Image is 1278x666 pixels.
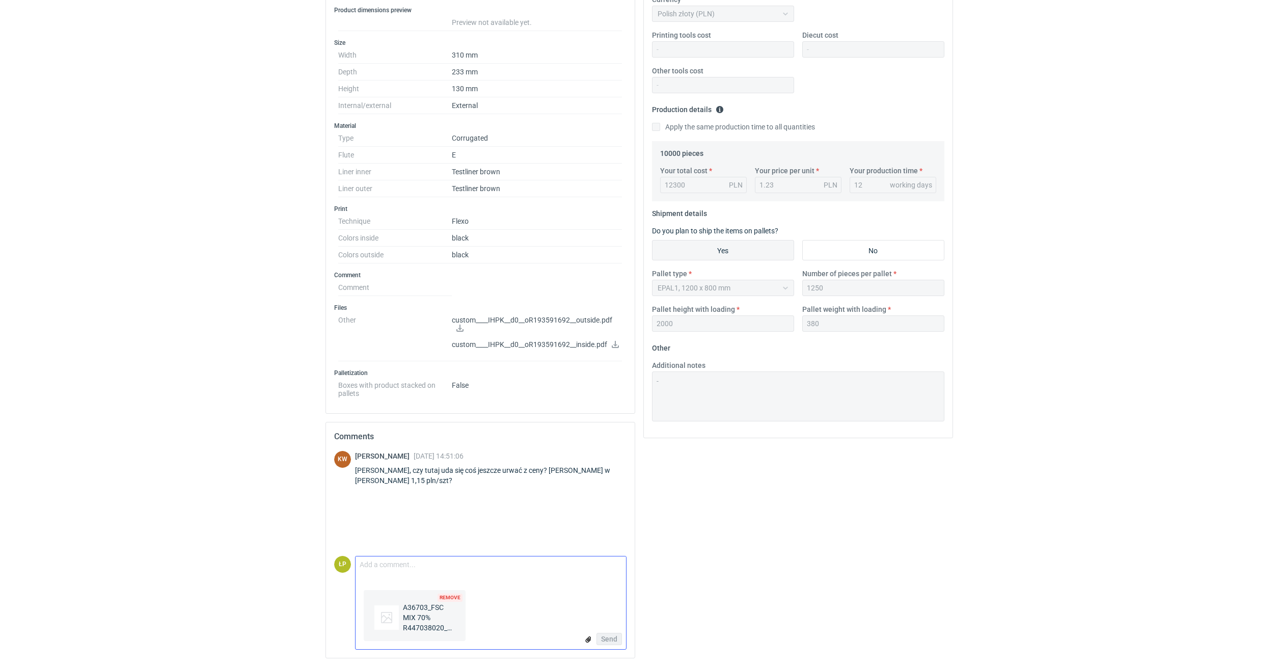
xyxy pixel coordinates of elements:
button: Send [596,633,622,645]
dt: Liner inner [338,164,452,180]
dd: 233 mm [452,64,622,81]
label: Pallet height with loading [652,304,735,314]
dt: Depth [338,64,452,81]
dd: black [452,247,622,263]
dt: Flute [338,147,452,164]
label: Your price per unit [755,166,814,176]
dt: Liner outer [338,180,452,197]
h3: Palletization [334,369,627,377]
dd: Corrugated [452,130,622,147]
label: Your production time [850,166,918,176]
dd: 310 mm [452,47,622,64]
span: Send [601,635,617,643]
label: Pallet weight with loading [802,304,886,314]
dd: E [452,147,622,164]
label: Do you plan to ship the items on pallets? [652,227,778,235]
dt: Technique [338,213,452,230]
figcaption: KW [334,451,351,468]
label: Number of pieces per pallet [802,269,892,279]
span: A36703_FSC MIX 70% R447038020_EUGC_[DATE].pdf [399,602,455,633]
figcaption: ŁP [334,556,351,573]
dt: Other [338,312,452,361]
span: Preview not available yet. [452,18,532,26]
p: custom____IHPK__d0__oR193591692__inside.pdf [452,340,622,350]
div: PLN [824,180,837,190]
h3: Size [334,39,627,47]
label: Pallet type [652,269,687,279]
div: Klaudia Wiśniewska [334,451,351,468]
textarea: - [652,371,944,421]
dd: False [452,377,622,397]
label: Printing tools cost [652,30,711,40]
legend: 10000 pieces [660,145,703,157]
label: Other tools cost [652,66,703,76]
div: [PERSON_NAME], czy tutaj uda się coś jeszcze urwać z ceny? [PERSON_NAME] w [PERSON_NAME] 1,15 pln... [355,465,627,486]
dt: Height [338,81,452,97]
span: [PERSON_NAME] [355,452,414,460]
h3: Files [334,304,627,312]
h2: Comments [334,431,627,443]
dd: Testliner brown [452,180,622,197]
span: Remove [438,594,463,602]
label: Apply the same production time to all quantities [652,122,815,132]
h3: Comment [334,271,627,279]
dt: Comment [338,279,452,296]
dt: Type [338,130,452,147]
h3: Material [334,122,627,130]
dd: Flexo [452,213,622,230]
dd: External [452,97,622,114]
dt: Width [338,47,452,64]
dd: black [452,230,622,247]
span: [DATE] 14:51:06 [414,452,464,460]
dd: Testliner brown [452,164,622,180]
h3: Print [334,205,627,213]
label: Additional notes [652,360,705,370]
div: Łukasz Postawa [334,556,351,573]
dt: Boxes with product stacked on pallets [338,377,452,397]
div: PLN [729,180,743,190]
label: Your total cost [660,166,708,176]
legend: Production details [652,101,724,114]
dd: 130 mm [452,81,622,97]
dt: Colors outside [338,247,452,263]
h3: Product dimensions preview [334,6,627,14]
p: custom____IHPK__d0__oR193591692__outside.pdf [452,316,622,333]
label: Diecut cost [802,30,838,40]
div: working days [890,180,932,190]
dt: Colors inside [338,230,452,247]
dt: Internal/external [338,97,452,114]
legend: Shipment details [652,205,707,218]
legend: Other [652,340,670,352]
